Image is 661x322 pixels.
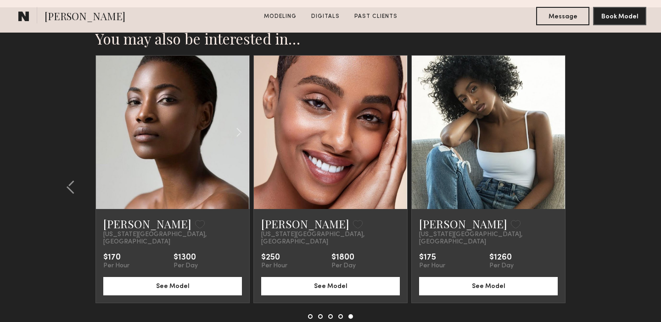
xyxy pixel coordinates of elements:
a: Digitals [308,12,343,21]
div: $1300 [174,253,198,262]
a: [PERSON_NAME] [103,216,191,231]
button: Message [536,7,589,25]
span: [US_STATE][GEOGRAPHIC_DATA], [GEOGRAPHIC_DATA] [419,231,558,246]
a: Modeling [260,12,300,21]
div: $170 [103,253,129,262]
div: $250 [261,253,287,262]
a: See Model [103,282,242,289]
a: See Model [261,282,400,289]
button: See Model [103,277,242,295]
button: See Model [261,277,400,295]
div: $175 [419,253,445,262]
div: Per Hour [103,262,129,270]
div: Per Day [331,262,356,270]
a: [PERSON_NAME] [261,216,349,231]
button: See Model [419,277,558,295]
div: Per Day [174,262,198,270]
span: [PERSON_NAME] [45,9,125,25]
div: Per Day [489,262,514,270]
div: $1800 [331,253,356,262]
div: $1260 [489,253,514,262]
a: Book Model [593,12,646,20]
span: [US_STATE][GEOGRAPHIC_DATA], [GEOGRAPHIC_DATA] [103,231,242,246]
h2: You may also be interested in… [95,29,566,48]
div: Per Hour [261,262,287,270]
a: [PERSON_NAME] [419,216,507,231]
a: Past Clients [351,12,401,21]
div: Per Hour [419,262,445,270]
a: See Model [419,282,558,289]
span: [US_STATE][GEOGRAPHIC_DATA], [GEOGRAPHIC_DATA] [261,231,400,246]
button: Book Model [593,7,646,25]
